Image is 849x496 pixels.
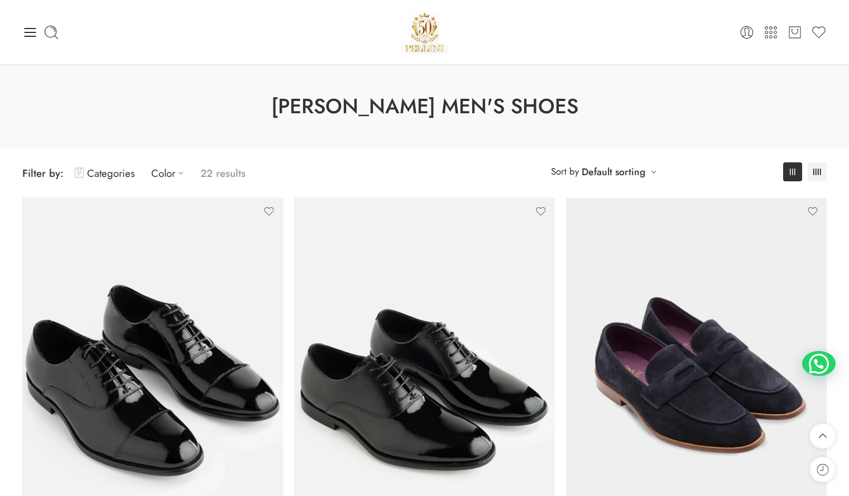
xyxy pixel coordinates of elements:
span: Sort by [551,162,579,181]
p: 22 results [200,160,246,186]
a: Cart [787,25,803,40]
img: Pellini [401,8,449,56]
a: Wishlist [811,25,827,40]
a: Default sorting [582,164,645,180]
h1: [PERSON_NAME] Men's Shoes [28,92,821,121]
a: Categories [75,160,135,186]
a: Color [151,160,189,186]
a: Pellini - [401,8,449,56]
a: Login / Register [739,25,755,40]
span: Filter by: [22,166,64,181]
